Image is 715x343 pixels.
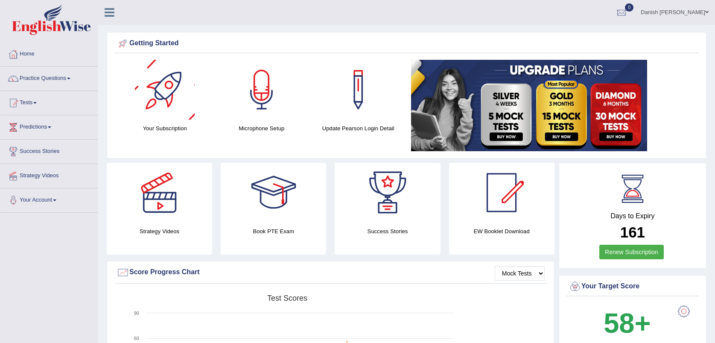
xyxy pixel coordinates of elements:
[0,140,98,161] a: Success Stories
[121,124,209,133] h4: Your Subscription
[314,124,403,133] h4: Update Pearson Login Detail
[604,308,651,339] b: 58+
[335,227,440,236] h4: Success Stories
[0,115,98,137] a: Predictions
[134,311,139,316] text: 90
[221,227,326,236] h4: Book PTE Exam
[0,91,98,112] a: Tests
[625,3,633,12] span: 0
[449,227,554,236] h4: EW Booklet Download
[599,245,664,259] a: Renew Subscription
[0,188,98,210] a: Your Account
[569,280,697,293] div: Your Target Score
[0,42,98,64] a: Home
[218,124,306,133] h4: Microphone Setup
[134,336,139,341] text: 60
[117,266,545,279] div: Score Progress Chart
[620,224,645,240] b: 161
[0,164,98,185] a: Strategy Videos
[0,67,98,88] a: Practice Questions
[267,294,307,302] tspan: Test scores
[107,227,212,236] h4: Strategy Videos
[411,60,647,151] img: small5.jpg
[117,37,697,50] div: Getting Started
[569,212,697,220] h4: Days to Expiry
